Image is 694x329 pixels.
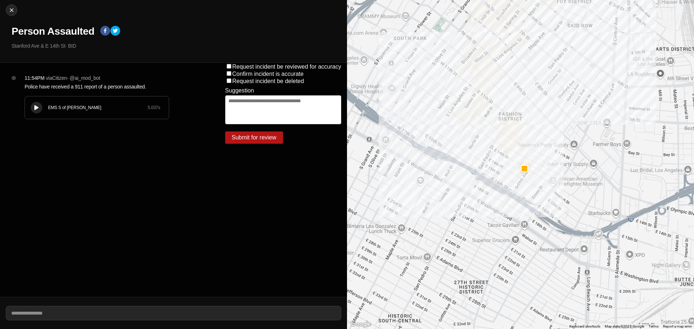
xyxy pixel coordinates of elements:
[147,105,160,111] div: 5.037 s
[100,26,110,37] button: facebook
[46,74,100,82] p: via Citizen · @ ai_mod_bot
[232,64,342,70] label: Request incident be reviewed for accuracy
[569,324,600,329] button: Keyboard shortcuts
[232,78,304,84] label: Request incident be deleted
[12,25,94,38] h1: Person Assaulted
[349,320,373,329] a: Open this area in Google Maps (opens a new window)
[6,4,17,16] button: cancel
[8,7,15,14] img: cancel
[648,324,659,328] a: Terms (opens in new tab)
[225,131,283,144] button: Submit for review
[25,74,44,82] p: 11:54PM
[349,320,373,329] img: Google
[663,324,692,328] a: Report a map error
[110,26,120,37] button: twitter
[225,87,254,94] label: Suggestion
[232,71,304,77] label: Confirm incident is accurate
[12,42,341,49] p: Stanford Ave & E 14th St · BID
[25,83,196,90] p: Police have received a 911 report of a person assaulted.
[48,105,147,111] div: EMS S of [PERSON_NAME]
[605,324,644,328] span: Map data ©2025 Google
